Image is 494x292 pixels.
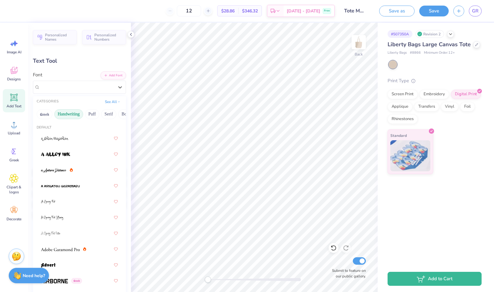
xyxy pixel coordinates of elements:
span: Decorate [7,217,21,222]
span: Greek [9,158,19,163]
span: # 8866 [410,50,421,56]
div: Vinyl [441,102,458,111]
img: Back [353,36,365,48]
span: $28.86 [221,8,235,14]
input: Untitled Design [339,5,370,17]
span: Minimum Order: 12 + [424,50,455,56]
div: Foil [460,102,475,111]
span: Personalized Names [45,33,73,42]
div: Embroidery [420,90,449,99]
span: Greek [71,278,82,284]
img: A Charming Font Outline [41,231,60,236]
img: Standard [390,140,430,171]
div: Screen Print [388,90,418,99]
span: Image AI [7,50,21,55]
span: Liberty Bags [388,50,407,56]
strong: Need help? [23,273,45,279]
div: Applique [388,102,412,111]
span: GR [472,7,478,15]
span: Add Text [7,104,21,109]
span: Standard [390,132,407,139]
button: Handwriting [54,109,83,119]
div: Transfers [414,102,439,111]
span: Free [324,9,330,13]
div: Print Type [388,77,482,84]
img: Advert [41,263,56,267]
img: a Antara Distance [41,168,66,173]
span: Designs [7,77,21,82]
label: Font [33,71,42,79]
span: Upload [8,131,20,136]
div: CATEGORIES [37,99,59,104]
button: Add to Cart [388,272,482,286]
button: Save [419,6,449,16]
img: a Alloy Ink [41,152,70,157]
span: [DATE] - [DATE] [287,8,320,14]
div: # 507350A [388,30,412,38]
button: Bold [118,109,133,119]
button: Greek [37,109,52,119]
button: See All [103,99,122,105]
span: Clipart & logos [4,185,24,195]
input: – – [177,5,201,16]
button: Add Font [101,71,126,79]
button: Personalized Names [33,30,77,44]
div: Default [33,125,126,130]
span: $346.32 [242,8,258,14]
div: Rhinestones [388,115,418,124]
div: Digital Print [451,90,481,99]
label: Submit to feature on our public gallery. [329,268,366,279]
div: Text Tool [33,57,126,65]
div: Accessibility label [205,276,211,283]
img: a Arigatou Gozaimasu [41,184,80,188]
div: Revision 2 [415,30,444,38]
img: A Charming Font Leftleaning [41,216,63,220]
button: Puff [85,109,99,119]
img: A Charming Font [41,200,56,204]
button: Personalized Numbers [82,30,126,44]
img: Adobe Garamond Pro [41,247,80,252]
div: Back [355,52,363,57]
img: a Ahlan Wasahlan [41,137,69,141]
span: Personalized Numbers [94,33,122,42]
span: Liberty Bags Large Canvas Tote [388,41,471,48]
a: GR [469,6,482,16]
img: Airborne [41,279,68,283]
button: Serif [101,109,116,119]
button: Save as [379,6,415,16]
